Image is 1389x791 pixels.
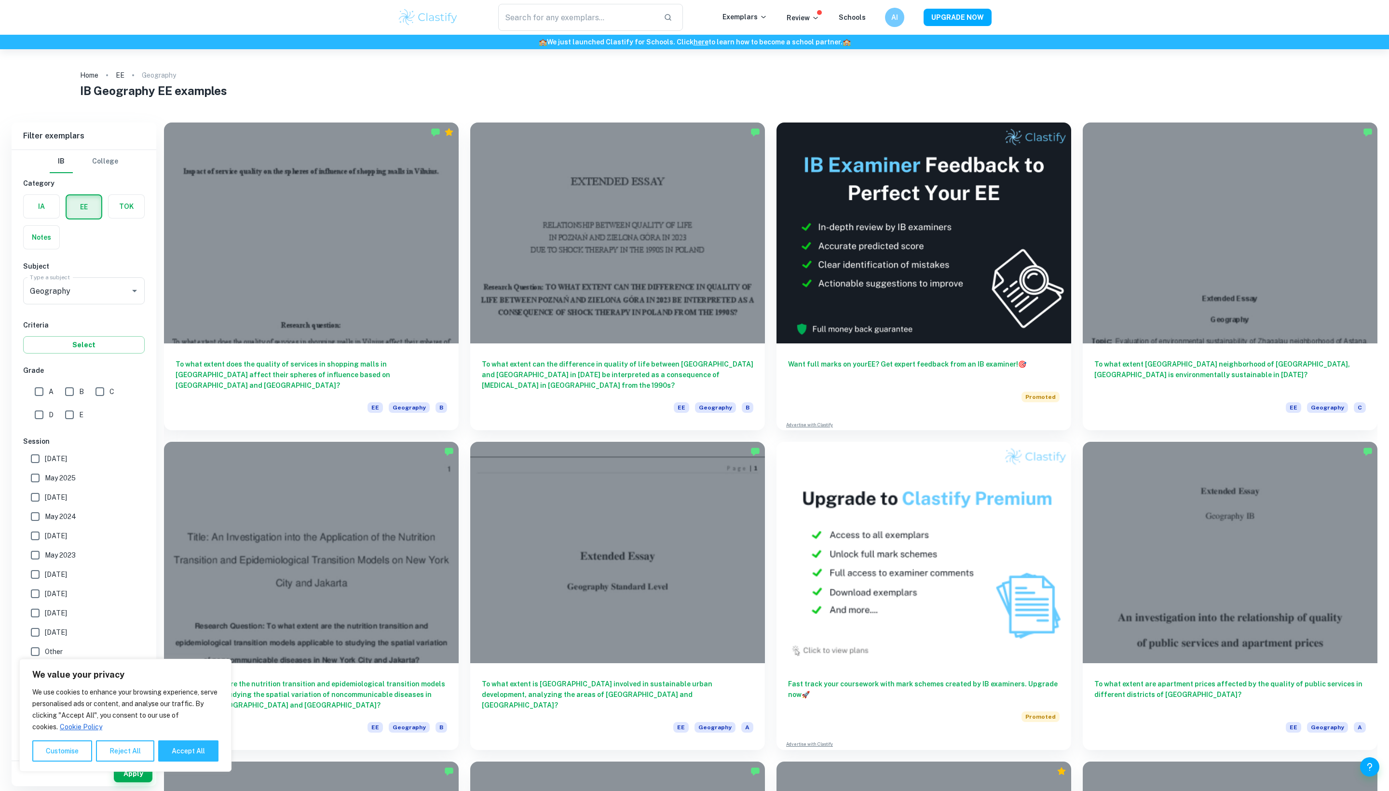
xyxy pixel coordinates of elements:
button: EE [67,195,101,218]
span: [DATE] [45,627,67,638]
a: To what extent are the nutrition transition and epidemiological transition models applicable to s... [164,442,459,750]
span: Promoted [1021,711,1060,722]
button: Reject All [96,740,154,762]
span: B [742,402,753,413]
button: IA [24,195,59,218]
span: A [1354,722,1366,733]
div: Premium [1057,766,1066,776]
img: Marked [1363,127,1373,137]
span: A [741,722,753,733]
button: Customise [32,740,92,762]
button: College [92,150,118,173]
a: To what extent does the quality of services in shopping malls in [GEOGRAPHIC_DATA] affect their s... [164,123,459,430]
h6: To what extent is [GEOGRAPHIC_DATA] involved in sustainable urban development, analyzing the area... [482,679,753,710]
span: 🏫 [539,38,547,46]
span: A [49,386,54,397]
h6: To what extent [GEOGRAPHIC_DATA] neighborhood of [GEOGRAPHIC_DATA], [GEOGRAPHIC_DATA] is environm... [1094,359,1366,391]
span: C [1354,402,1366,413]
p: We use cookies to enhance your browsing experience, serve personalised ads or content, and analys... [32,686,218,733]
h6: To what extent are apartment prices affected by the quality of public services in different distr... [1094,679,1366,710]
span: [DATE] [45,608,67,618]
button: TOK [109,195,144,218]
p: Geography [142,70,176,81]
span: Geography [694,722,735,733]
button: Accept All [158,740,218,762]
img: Marked [750,447,760,456]
a: Advertise with Clastify [786,741,833,748]
h6: Session [23,436,145,447]
span: EE [673,722,689,733]
span: EE [368,402,383,413]
a: here [694,38,708,46]
img: Marked [750,766,760,776]
img: Marked [1363,447,1373,456]
span: May 2025 [45,473,76,483]
h6: To what extent are the nutrition transition and epidemiological transition models applicable to s... [176,679,447,710]
span: [DATE] [45,453,67,464]
span: Geography [389,722,430,733]
span: B [79,386,84,397]
h6: AI [889,12,900,23]
h6: To what extent does the quality of services in shopping malls in [GEOGRAPHIC_DATA] affect their s... [176,359,447,391]
span: D [49,409,54,420]
span: 🎯 [1018,360,1026,368]
h6: Want full marks on your EE ? Get expert feedback from an IB examiner! [788,359,1060,380]
button: UPGRADE NOW [924,9,992,26]
button: Notes [24,226,59,249]
span: Geography [1307,402,1348,413]
span: Promoted [1021,392,1060,402]
img: Clastify logo [397,8,459,27]
span: EE [674,402,689,413]
button: Help and Feedback [1360,757,1379,777]
div: Premium [444,127,454,137]
span: 🚀 [802,691,810,698]
div: We value your privacy [19,659,231,772]
span: [DATE] [45,531,67,541]
h6: To what extent can the difference in quality of life between [GEOGRAPHIC_DATA] and [GEOGRAPHIC_DA... [482,359,753,391]
a: To what extent is [GEOGRAPHIC_DATA] involved in sustainable urban development, analyzing the area... [470,442,765,750]
span: EE [1286,722,1301,733]
h6: Filter exemplars [12,123,156,150]
span: [DATE] [45,569,67,580]
span: [DATE] [45,492,67,503]
span: Geography [1307,722,1348,733]
a: To what extent [GEOGRAPHIC_DATA] neighborhood of [GEOGRAPHIC_DATA], [GEOGRAPHIC_DATA] is environm... [1083,123,1377,430]
button: Apply [114,765,152,782]
h6: Category [23,178,145,189]
span: B [436,402,447,413]
h6: Subject [23,261,145,272]
span: C [109,386,114,397]
label: Type a subject [30,273,70,281]
a: Home [80,68,98,82]
p: We value your privacy [32,669,218,681]
img: Thumbnail [776,123,1071,343]
p: Exemplars [722,12,767,22]
img: Thumbnail [776,442,1071,663]
img: Marked [750,127,760,137]
a: Schools [839,14,866,21]
span: Geography [389,402,430,413]
h6: We just launched Clastify for Schools. Click to learn how to become a school partner. [2,37,1387,47]
span: B [436,722,447,733]
span: 🏫 [843,38,851,46]
img: Marked [444,447,454,456]
span: Other [45,646,63,657]
a: EE [116,68,124,82]
button: Open [128,284,141,298]
span: [DATE] [45,588,67,599]
span: E [79,409,83,420]
div: Filter type choice [50,150,118,173]
img: Marked [431,127,440,137]
a: Cookie Policy [59,723,103,731]
h1: IB Geography EE examples [80,82,1309,99]
span: Geography [695,402,736,413]
span: May 2024 [45,511,76,522]
button: AI [885,8,904,27]
span: EE [1286,402,1301,413]
input: Search for any exemplars... [498,4,656,31]
a: Advertise with Clastify [786,422,833,428]
a: To what extent are apartment prices affected by the quality of public services in different distr... [1083,442,1377,750]
button: IB [50,150,73,173]
h6: Grade [23,365,145,376]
